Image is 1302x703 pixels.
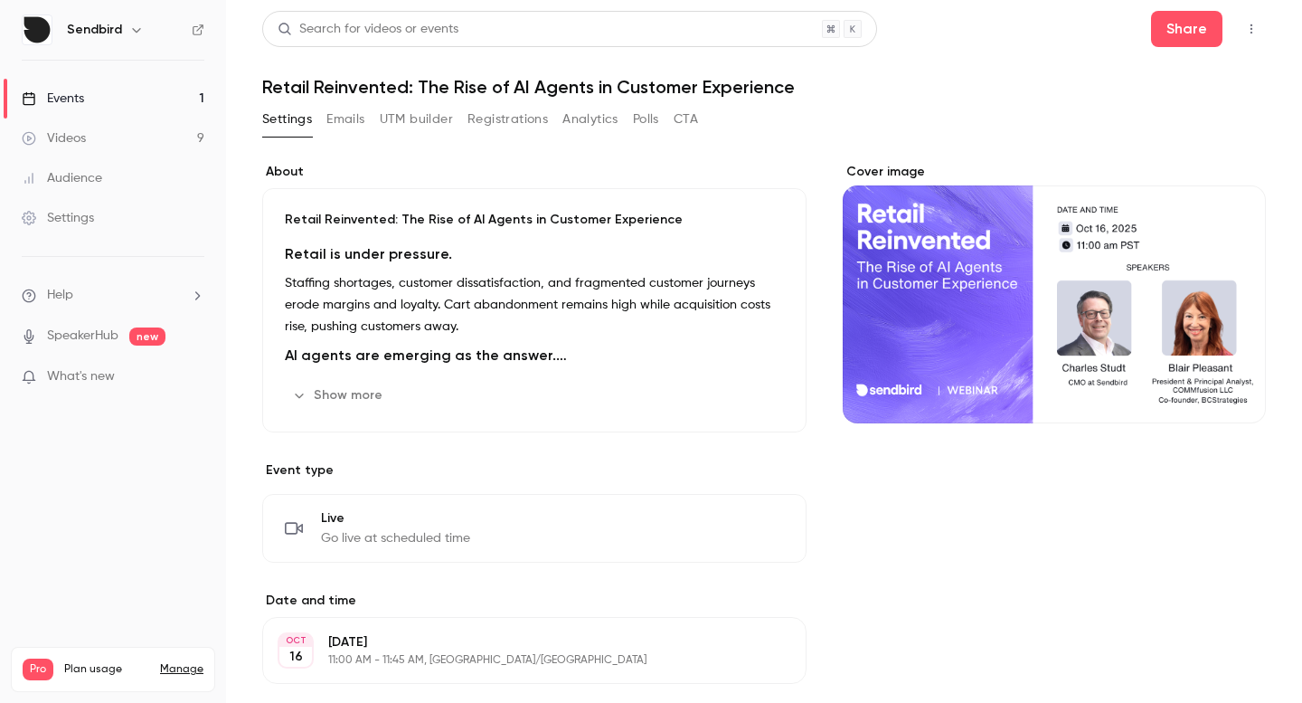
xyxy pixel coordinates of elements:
[47,327,118,346] a: SpeakerHub
[262,105,312,134] button: Settings
[285,381,393,410] button: Show more
[321,509,470,527] span: Live
[262,592,807,610] label: Date and time
[278,20,458,39] div: Search for videos or events
[22,169,102,187] div: Audience
[183,369,204,385] iframe: Noticeable Trigger
[843,163,1266,181] label: Cover image
[279,634,312,647] div: OCT
[129,328,165,346] span: new
[285,272,784,337] p: Staffing shortages, customer dissatisfaction, and fragmented customer journeys erode margins and ...
[674,105,698,134] button: CTA
[23,659,53,680] span: Pro
[67,21,122,39] h6: Sendbird
[22,209,94,227] div: Settings
[47,286,73,305] span: Help
[262,76,1266,98] h1: Retail Reinvented: The Rise of AI Agents in Customer Experience
[467,105,548,134] button: Registrations
[326,105,364,134] button: Emails
[285,211,784,229] p: Retail Reinvented: The Rise of AI Agents in Customer Experience
[262,461,807,480] p: Event type
[285,243,784,265] h2: Retail is under pressure.
[160,662,203,677] a: Manage
[843,163,1266,423] section: Cover image
[285,345,784,366] h2: AI agents are emerging as the answer.
[22,129,86,147] div: Videos
[22,286,204,305] li: help-dropdown-opener
[22,90,84,108] div: Events
[262,163,807,181] label: About
[47,367,115,386] span: What's new
[328,653,711,668] p: 11:00 AM - 11:45 AM, [GEOGRAPHIC_DATA]/[GEOGRAPHIC_DATA]
[633,105,659,134] button: Polls
[321,529,470,547] span: Go live at scheduled time
[1151,11,1222,47] button: Share
[23,15,52,44] img: Sendbird
[289,648,303,666] p: 16
[380,105,453,134] button: UTM builder
[64,662,149,677] span: Plan usage
[328,633,711,651] p: [DATE]
[562,105,618,134] button: Analytics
